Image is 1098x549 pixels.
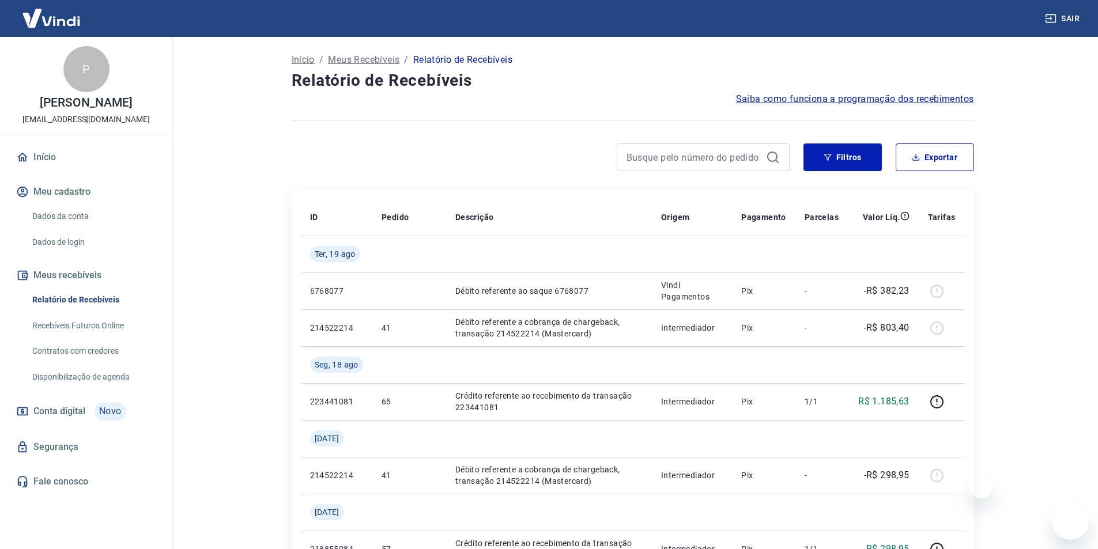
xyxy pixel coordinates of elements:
a: Dados de login [28,230,159,254]
p: Intermediador [661,470,723,481]
a: Segurança [14,434,159,460]
button: Filtros [803,143,882,171]
a: Relatório de Recebíveis [28,288,159,312]
p: - [805,285,839,297]
p: Tarifas [928,211,956,223]
button: Sair [1043,8,1084,29]
p: / [319,53,323,67]
a: Conta digitalNovo [14,397,159,425]
img: Vindi [14,1,89,36]
p: [EMAIL_ADDRESS][DOMAIN_NAME] [22,113,150,126]
p: Crédito referente ao recebimento da transação 223441081 [455,390,643,413]
p: Vindi Pagamentos [661,279,723,302]
p: -R$ 803,40 [864,321,910,335]
span: [DATE] [315,506,339,518]
p: ID [310,211,318,223]
p: 65 [382,396,437,407]
p: Valor Líq. [863,211,900,223]
span: Seg, 18 ago [315,359,359,370]
p: -R$ 382,23 [864,284,910,298]
iframe: Botão para abrir a janela de mensagens [1052,503,1089,540]
p: Pedido [382,211,409,223]
div: P [63,46,110,92]
p: Origem [661,211,689,223]
p: Descrição [455,211,494,223]
p: Relatório de Recebíveis [413,53,512,67]
span: Ter, 19 ago [315,248,356,260]
p: 214522214 [310,470,363,481]
p: Débito referente a cobrança de chargeback, transação 214522214 (Mastercard) [455,316,643,339]
p: -R$ 298,95 [864,468,910,482]
p: Débito referente a cobrança de chargeback, transação 214522214 (Mastercard) [455,464,643,487]
p: Pix [741,396,786,407]
input: Busque pelo número do pedido [627,149,761,166]
p: - [805,470,839,481]
p: Pix [741,322,786,334]
p: Intermediador [661,396,723,407]
p: Pagamento [741,211,786,223]
p: 41 [382,322,437,334]
h4: Relatório de Recebíveis [292,69,974,92]
iframe: Fechar mensagem [969,475,993,498]
p: Intermediador [661,322,723,334]
a: Dados da conta [28,205,159,228]
p: R$ 1.185,63 [858,395,909,408]
span: [DATE] [315,433,339,444]
p: / [404,53,408,67]
p: 223441081 [310,396,363,407]
a: Início [292,53,315,67]
p: 6768077 [310,285,363,297]
a: Saiba como funciona a programação dos recebimentos [736,92,974,106]
p: 214522214 [310,322,363,334]
p: - [805,322,839,334]
a: Início [14,145,159,170]
p: Pix [741,285,786,297]
span: Novo [95,402,126,421]
p: 41 [382,470,437,481]
a: Contratos com credores [28,339,159,363]
a: Meus Recebíveis [328,53,399,67]
p: Débito referente ao saque 6768077 [455,285,643,297]
p: 1/1 [805,396,839,407]
button: Meu cadastro [14,179,159,205]
p: Parcelas [805,211,839,223]
p: Pix [741,470,786,481]
button: Exportar [896,143,974,171]
a: Fale conosco [14,469,159,494]
button: Meus recebíveis [14,263,159,288]
p: [PERSON_NAME] [40,97,132,109]
a: Recebíveis Futuros Online [28,314,159,338]
a: Disponibilização de agenda [28,365,159,389]
span: Conta digital [33,403,85,419]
